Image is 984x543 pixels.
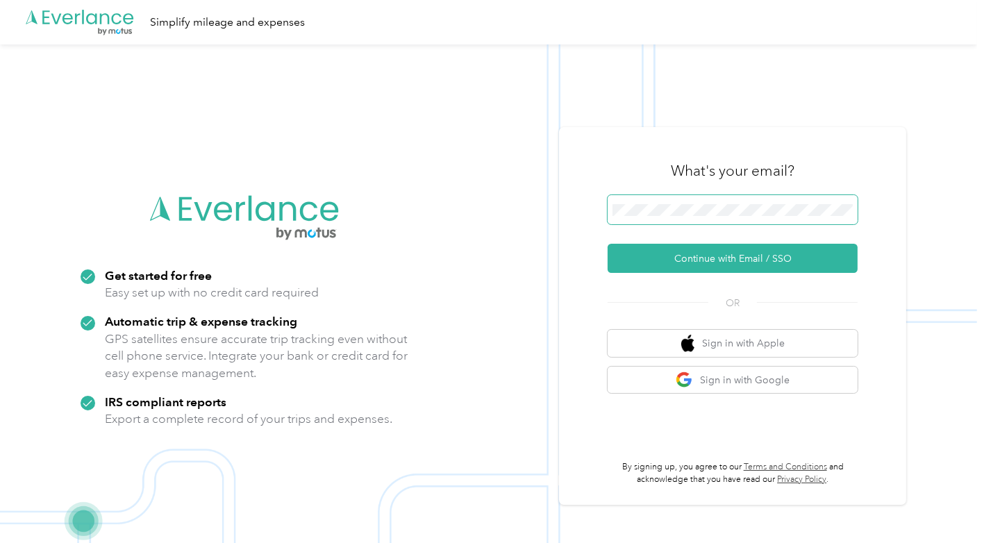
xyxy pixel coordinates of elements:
p: Export a complete record of your trips and expenses. [105,410,392,428]
strong: Automatic trip & expense tracking [105,314,297,328]
a: Terms and Conditions [744,462,827,472]
p: GPS satellites ensure accurate trip tracking even without cell phone service. Integrate your bank... [105,331,408,382]
strong: Get started for free [105,268,212,283]
div: Simplify mileage and expenses [150,14,305,31]
p: By signing up, you agree to our and acknowledge that you have read our . [608,461,858,485]
button: apple logoSign in with Apple [608,330,858,357]
span: OR [708,296,757,310]
h3: What's your email? [671,161,794,181]
p: Easy set up with no credit card required [105,284,319,301]
strong: IRS compliant reports [105,394,226,409]
img: apple logo [681,335,695,352]
button: Continue with Email / SSO [608,244,858,273]
img: google logo [676,371,693,389]
button: google logoSign in with Google [608,367,858,394]
a: Privacy Policy [777,474,826,485]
